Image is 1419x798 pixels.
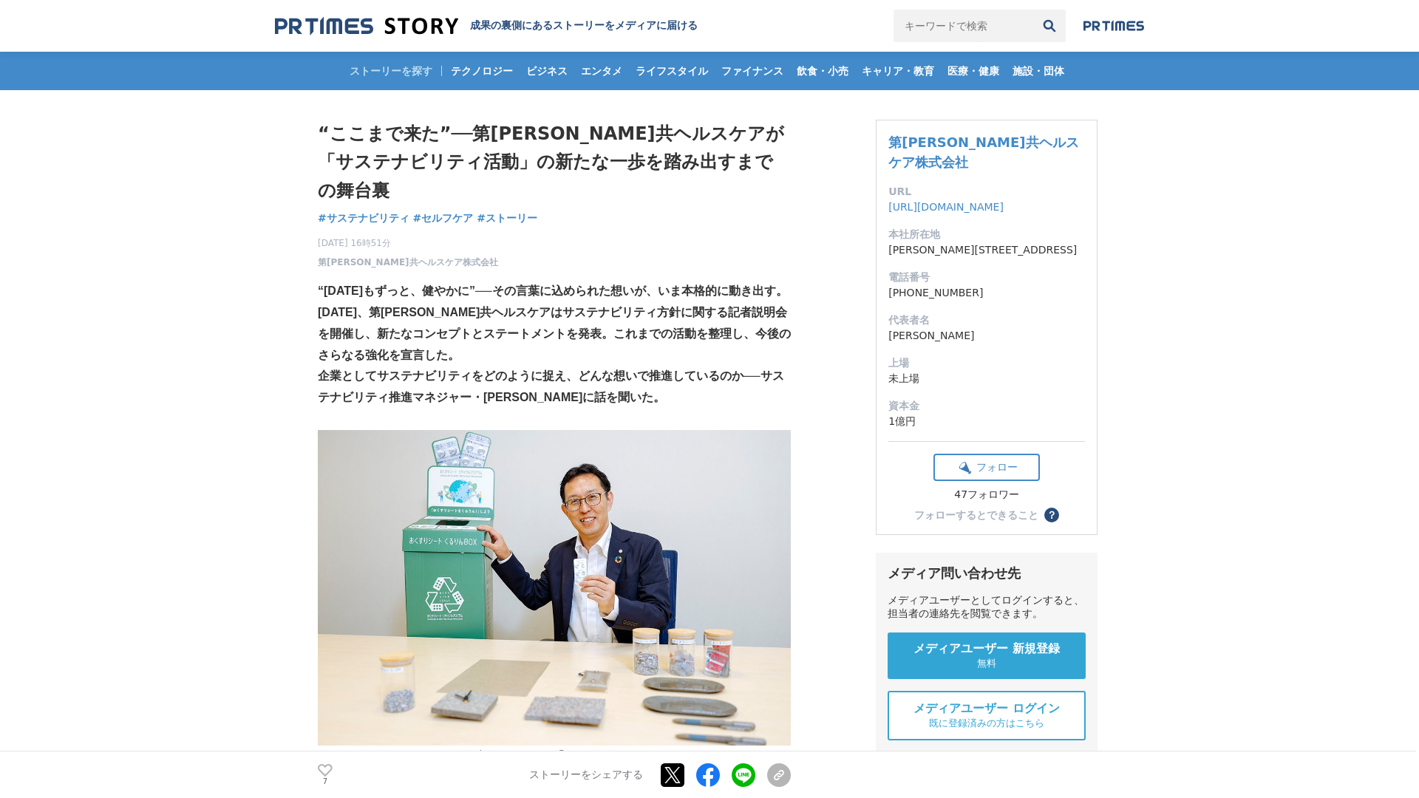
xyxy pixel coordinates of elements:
span: 施設・団体 [1007,64,1070,78]
dt: 本社所在地 [888,227,1085,242]
span: ？ [1047,510,1057,520]
img: 成果の裏側にあるストーリーをメディアに届ける [275,16,458,36]
dt: 資本金 [888,398,1085,414]
a: ビジネス [520,52,574,90]
button: フォロー [933,454,1040,481]
span: テクノロジー [445,64,519,78]
img: prtimes [1083,20,1144,32]
a: ライフスタイル [630,52,714,90]
strong: [DATE]、第[PERSON_NAME]共ヘルスケアはサステナビリティ方針に関する記者説明会を開催し、新たなコンセプトとステートメントを発表。これまでの活動を整理し、今後のさらなる強化を宣言した。 [318,306,791,361]
span: 無料 [977,657,996,670]
a: 第[PERSON_NAME]共ヘルスケア株式会社 [888,134,1078,170]
dd: [PERSON_NAME] [888,328,1085,344]
span: #サステナビリティ [318,211,409,225]
a: テクノロジー [445,52,519,90]
dt: 代表者名 [888,313,1085,328]
a: 成果の裏側にあるストーリーをメディアに届ける 成果の裏側にあるストーリーをメディアに届ける [275,16,698,36]
span: ライフスタイル [630,64,714,78]
span: #ストーリー [477,211,537,225]
h2: 成果の裏側にあるストーリーをメディアに届ける [470,19,698,33]
dd: [PHONE_NUMBER] [888,285,1085,301]
a: 第[PERSON_NAME]共ヘルスケア株式会社 [318,256,498,269]
img: thumbnail_910c58a0-73f5-11f0-b044-6f7ac2b63f01.jpg [318,430,791,746]
dt: 電話番号 [888,270,1085,285]
strong: 企業としてサステナビリティをどのように捉え、どんな想いで推進しているのか──サステナビリティ推進マネジャー・[PERSON_NAME]に話を聞いた。 [318,369,784,403]
a: [URL][DOMAIN_NAME] [888,201,1004,213]
dd: 1億円 [888,414,1085,429]
span: メディアユーザー ログイン [913,701,1060,717]
p: 7 [318,778,333,785]
a: 医療・健康 [942,52,1005,90]
h1: “ここまで来た”──第[PERSON_NAME]共ヘルスケアが「サステナビリティ活動」の新たな一歩を踏み出すまでの舞台裏 [318,120,791,205]
div: 47フォロワー [933,488,1040,502]
span: 既に登録済みの方はこちら [929,717,1044,730]
a: メディアユーザー 新規登録 無料 [888,632,1086,679]
div: フォローするとできること [914,510,1038,520]
div: メディア問い合わせ先 [888,565,1086,582]
span: ファイナンス [715,64,789,78]
div: メディアユーザーとしてログインすると、担当者の連絡先を閲覧できます。 [888,594,1086,621]
span: [DATE] 16時51分 [318,236,498,250]
input: キーワードで検索 [894,10,1033,42]
a: メディアユーザー ログイン 既に登録済みの方はこちら [888,691,1086,740]
p: サステナビリティサイト「Wellness for Good」： [318,746,791,767]
span: #セルフケア [413,211,474,225]
p: ストーリーをシェアする [529,768,643,782]
a: ファイナンス [715,52,789,90]
dt: 上場 [888,355,1085,371]
a: #ストーリー [477,211,537,226]
button: 検索 [1033,10,1066,42]
dt: URL [888,184,1085,199]
a: 飲食・小売 [791,52,854,90]
span: ビジネス [520,64,574,78]
a: エンタメ [575,52,628,90]
button: ？ [1044,508,1059,522]
span: メディアユーザー 新規登録 [913,641,1060,657]
a: キャリア・教育 [856,52,940,90]
a: #セルフケア [413,211,474,226]
dd: [PERSON_NAME][STREET_ADDRESS] [888,242,1085,258]
span: エンタメ [575,64,628,78]
span: 飲食・小売 [791,64,854,78]
span: 医療・健康 [942,64,1005,78]
span: キャリア・教育 [856,64,940,78]
dd: 未上場 [888,371,1085,386]
a: #サステナビリティ [318,211,409,226]
strong: “[DATE]もずっと、健やかに”──その言葉に込められた想いが、いま本格的に動き出す。 [318,284,788,297]
a: 施設・団体 [1007,52,1070,90]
